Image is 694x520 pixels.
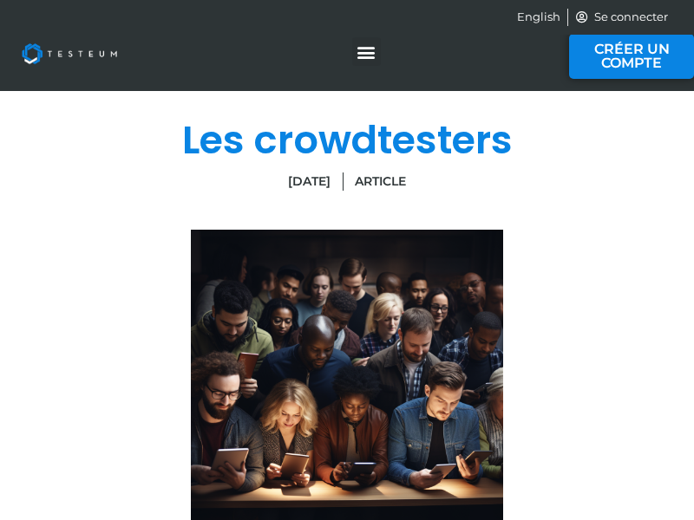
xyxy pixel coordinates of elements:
[569,34,694,79] a: CRÉER UN COMPTE
[575,9,669,26] a: Se connecter
[352,37,381,66] div: Permuter le menu
[355,173,406,189] a: ARTICLE
[9,30,130,77] img: Testeum Logo - Application crowdtesting platform
[517,9,560,26] a: English
[582,42,681,70] span: CRÉER UN COMPTE
[78,117,616,164] h1: Les crowdtesters
[590,9,668,26] span: Se connecter
[288,172,331,191] a: [DATE]
[288,173,331,189] time: [DATE]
